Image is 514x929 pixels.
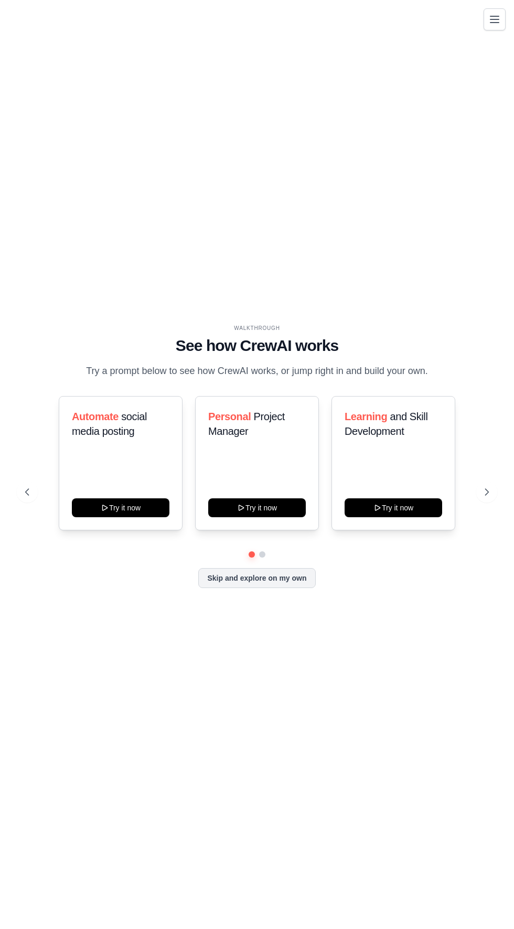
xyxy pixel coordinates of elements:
span: and Skill Development [345,411,427,437]
div: WALKTHROUGH [25,324,489,332]
span: Personal [208,411,251,422]
button: Skip and explore on my own [198,568,315,588]
span: Learning [345,411,387,422]
button: Try it now [345,498,442,517]
span: Project Manager [208,411,285,437]
span: social media posting [72,411,147,437]
h1: See how CrewAI works [25,336,489,355]
p: Try a prompt below to see how CrewAI works, or jump right in and build your own. [81,364,433,379]
button: Try it now [208,498,306,517]
button: Toggle navigation [484,8,506,30]
button: Try it now [72,498,169,517]
span: Automate [72,411,119,422]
